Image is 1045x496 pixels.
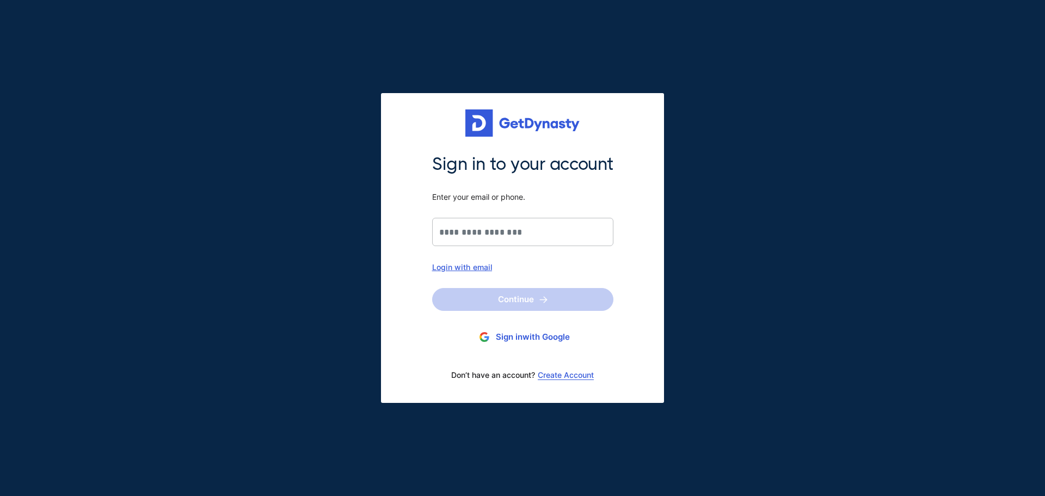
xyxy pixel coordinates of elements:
[465,109,580,137] img: Get started for free with Dynasty Trust Company
[538,371,594,379] a: Create Account
[432,364,613,387] div: Don’t have an account?
[432,327,613,347] button: Sign inwith Google
[432,192,613,202] span: Enter your email or phone.
[432,153,613,176] span: Sign in to your account
[432,262,613,272] div: Login with email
